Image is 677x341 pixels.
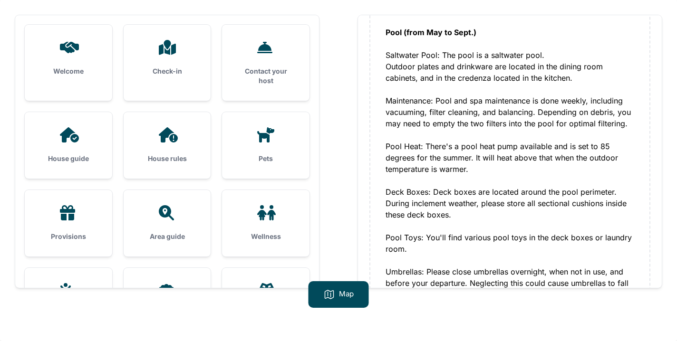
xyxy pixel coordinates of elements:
[25,190,112,256] a: Provisions
[222,25,309,101] a: Contact your host
[222,112,309,179] a: Pets
[25,25,112,91] a: Welcome
[25,268,112,334] a: Kids attractions
[139,66,196,76] h3: Check-in
[237,154,294,163] h3: Pets
[139,232,196,241] h3: Area guide
[237,232,294,241] h3: Wellness
[25,112,112,179] a: House guide
[40,154,97,163] h3: House guide
[222,190,309,256] a: Wellness
[339,289,354,300] p: Map
[40,232,97,241] h3: Provisions
[124,268,211,334] a: Places to eat
[139,154,196,163] h3: House rules
[124,190,211,256] a: Area guide
[40,66,97,76] h3: Welcome
[386,28,476,37] strong: Pool (from May to Sept.)
[124,112,211,179] a: House rules
[237,66,294,85] h3: Contact your host
[124,25,211,91] a: Check-in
